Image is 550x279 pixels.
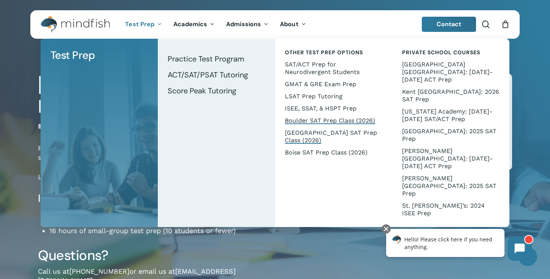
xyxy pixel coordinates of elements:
a: Admissions [220,21,274,28]
span: ISEE, SSAT, & HSPT Prep [285,105,357,112]
a: [US_STATE] Academy: [DATE]-[DATE] SAT/ACT Prep [400,106,502,125]
span: [GEOGRAPHIC_DATA] SAT Prep Class (2026) [285,129,377,144]
a: Private School Courses [400,46,502,58]
nav: Main Menu [119,10,311,39]
span: ACT/SAT/PSAT Tutoring [168,70,248,80]
a: GMAT & GRE Exam Prep [283,78,385,90]
span: Academics [173,20,207,28]
span: Boise SAT Prep Class (2026) [285,149,368,156]
h1: [GEOGRAPHIC_DATA] SAT Prep Class (2026) [38,74,275,118]
p: Location: Mindfish DTC ([STREET_ADDRESS][PERSON_NAME]) [38,172,275,192]
h3: Questions? [38,247,275,264]
a: St. [PERSON_NAME]’s: 2024 ISEE Prep [400,200,502,219]
span: Admissions [226,20,261,28]
bdi: 1,899.00 [38,123,67,130]
span: Contact [437,20,462,28]
span: Practice Test Program [168,54,244,64]
a: ISEE, SSAT, & HSPT Prep [283,102,385,115]
span: Test Prep [125,20,154,28]
a: Other Test Prep Options [283,46,385,58]
span: [US_STATE] Academy: [DATE]-[DATE] SAT/ACT Prep [402,108,492,123]
a: Contact [422,17,476,32]
span: Score Peak Tutoring [168,86,236,96]
span: Test Prep [50,48,95,62]
a: Cart [501,20,509,28]
iframe: Chatbot [378,223,539,268]
a: Test Prep [48,46,150,65]
a: [PHONE_NUMBER] [69,267,129,275]
a: ACT/SAT/PSAT Tutoring [165,67,267,83]
a: Score Peak Tutoring [165,83,267,99]
a: [PERSON_NAME][GEOGRAPHIC_DATA]: [DATE]-[DATE] ACT Prep [400,145,502,172]
span: About [280,20,299,28]
p: Prep for the state-mandated digital SAT in mid-[DATE]. Optimized for students currently scoring b... [38,144,275,172]
a: Boulder SAT Prep Class (2026) [283,115,385,127]
a: Boise SAT Prep Class (2026) [283,147,385,159]
a: About [274,21,312,28]
a: Test Prep [119,21,168,28]
span: LSAT Prep Tutoring [285,93,343,100]
span: [GEOGRAPHIC_DATA] [GEOGRAPHIC_DATA]: [DATE]-[DATE] ACT Prep [402,61,493,83]
a: [PERSON_NAME][GEOGRAPHIC_DATA]: 2025 SAT Prep [400,172,502,200]
a: LSAT Prep Tutoring [283,90,385,102]
span: Boulder SAT Prep Class (2026) [285,117,375,124]
h4: Includes: [38,192,275,205]
a: [GEOGRAPHIC_DATA] SAT Prep Class (2026) [283,127,385,147]
a: [GEOGRAPHIC_DATA] [GEOGRAPHIC_DATA]: [DATE]-[DATE] ACT Prep [400,58,502,86]
a: [GEOGRAPHIC_DATA]: 2025 SAT Prep [400,125,502,145]
span: SAT/ACT Prep for Neurodivergent Students [285,61,360,76]
a: Kent [GEOGRAPHIC_DATA]: 2026 SAT Prep [400,86,502,106]
span: St. [PERSON_NAME]’s: 2024 ISEE Prep [402,202,485,217]
span: [PERSON_NAME][GEOGRAPHIC_DATA]: [DATE]-[DATE] ACT Prep [402,147,493,170]
header: Main Menu [30,10,520,39]
span: [GEOGRAPHIC_DATA]: 2025 SAT Prep [402,128,497,142]
li: 16 hours of small-group test prep (10 students or fewer) [49,226,275,235]
a: SAT/ACT Prep for Neurodivergent Students [283,58,385,78]
span: GMAT & GRE Exam Prep [285,80,356,88]
span: Private School Courses [402,49,480,56]
span: Kent [GEOGRAPHIC_DATA]: 2026 SAT Prep [402,88,499,103]
span: $ [38,123,42,130]
a: Practice Test Program [165,51,267,67]
span: Other Test Prep Options [285,49,363,56]
a: Academics [168,21,220,28]
span: [PERSON_NAME][GEOGRAPHIC_DATA]: 2025 SAT Prep [402,175,497,197]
